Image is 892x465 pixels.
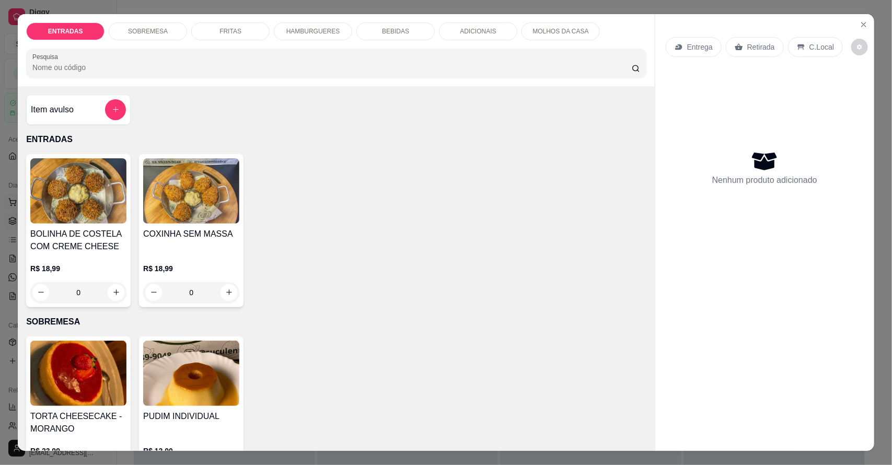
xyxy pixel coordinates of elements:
img: product-image [143,341,239,406]
button: decrease-product-quantity [145,284,162,301]
p: ADICIONAIS [460,27,496,36]
h4: PUDIM INDIVIDUAL [143,410,239,423]
img: product-image [30,158,126,224]
h4: COXINHA SEM MASSA [143,228,239,240]
button: decrease-product-quantity [32,284,49,301]
p: FRITAS [219,27,241,36]
p: BEBIDAS [382,27,409,36]
p: SOBREMESA [128,27,168,36]
button: increase-product-quantity [108,284,124,301]
h4: Item avulso [31,103,74,116]
input: Pesquisa [32,62,632,73]
p: HAMBURGUERES [286,27,340,36]
button: add-separate-item [105,99,126,120]
img: product-image [143,158,239,224]
button: decrease-product-quantity [851,39,868,55]
p: R$ 12,00 [143,446,239,456]
label: Pesquisa [32,52,62,61]
p: R$ 18,99 [143,263,239,274]
p: Retirada [747,42,775,52]
p: ENTRADAS [48,27,83,36]
p: Entrega [687,42,713,52]
p: MOLHOS DA CASA [532,27,588,36]
button: Close [855,16,872,33]
p: ENTRADAS [26,133,646,146]
h4: TORTA CHEESECAKE - MORANGO [30,410,126,435]
button: increase-product-quantity [221,284,237,301]
p: R$ 23,99 [30,446,126,456]
p: SOBREMESA [26,316,646,328]
p: R$ 18,99 [30,263,126,274]
img: product-image [30,341,126,406]
p: C.Local [809,42,834,52]
p: Nenhum produto adicionado [712,174,817,187]
h4: BOLINHA DE COSTELA COM CREME CHEESE [30,228,126,253]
